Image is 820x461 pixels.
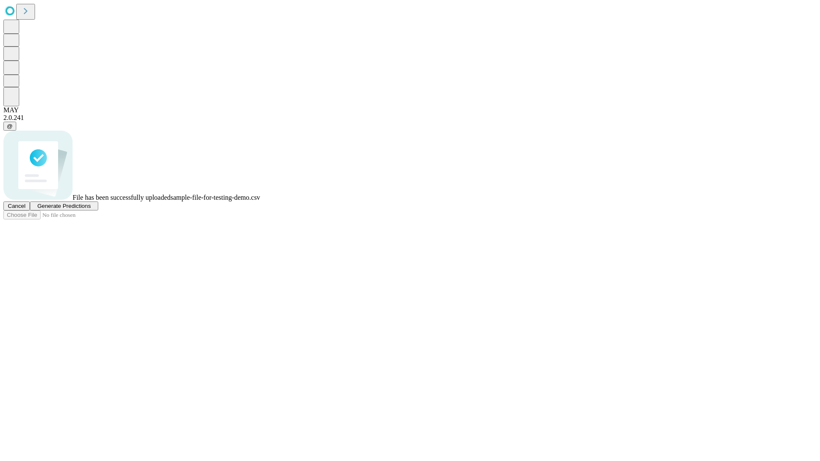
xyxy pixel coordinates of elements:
button: Cancel [3,201,30,210]
button: Generate Predictions [30,201,98,210]
div: MAY [3,106,817,114]
span: File has been successfully uploaded [73,194,170,201]
span: @ [7,123,13,129]
span: Generate Predictions [37,203,91,209]
span: sample-file-for-testing-demo.csv [170,194,260,201]
span: Cancel [8,203,26,209]
button: @ [3,122,16,131]
div: 2.0.241 [3,114,817,122]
